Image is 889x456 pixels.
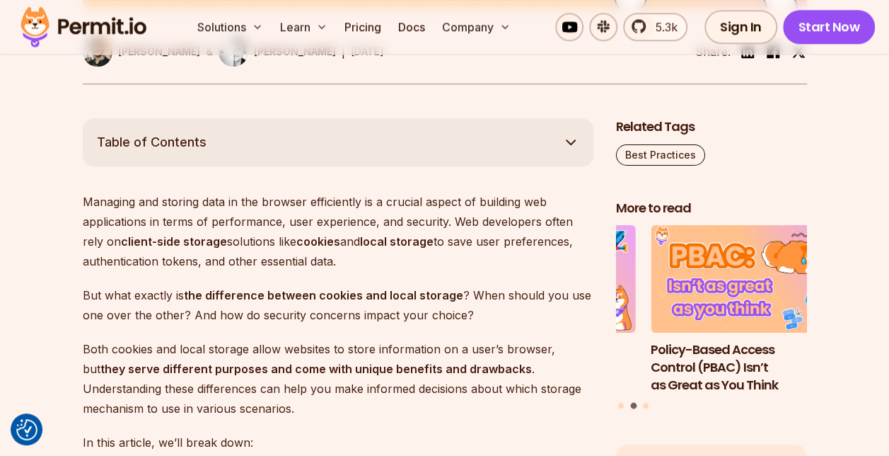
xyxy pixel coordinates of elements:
[97,132,207,152] span: Table of Contents
[296,234,340,249] strong: cookies
[445,225,636,394] li: 1 of 3
[651,225,842,394] li: 2 of 3
[83,118,593,166] button: Table of Contents
[616,144,705,166] a: Best Practices
[83,192,593,271] p: Managing and storing data in the browser efficiently is a crucial aspect of building web applicat...
[618,403,624,409] button: Go to slide 1
[651,225,842,333] img: Policy-Based Access Control (PBAC) Isn’t as Great as You Think
[651,225,842,394] a: Policy-Based Access Control (PBAC) Isn’t as Great as You ThinkPolicy-Based Access Control (PBAC) ...
[616,118,807,136] h2: Related Tags
[616,200,807,217] h2: More to read
[651,341,842,394] h3: Policy-Based Access Control (PBAC) Isn’t as Great as You Think
[704,10,777,44] a: Sign In
[83,339,593,418] p: Both cookies and local storage allow websites to store information on a user’s browser, but . Und...
[647,18,678,35] span: 5.3k
[16,419,37,440] img: Revisit consent button
[14,3,153,51] img: Permit logo
[192,13,269,41] button: Solutions
[360,234,434,249] strong: local storage
[16,419,37,440] button: Consent Preferences
[121,234,227,249] strong: client-side storage
[783,10,876,44] a: Start Now
[351,45,384,57] time: [DATE]
[643,403,649,409] button: Go to slide 3
[616,225,807,411] div: Posts
[393,13,431,41] a: Docs
[630,403,637,409] button: Go to slide 2
[339,13,387,41] a: Pricing
[83,285,593,325] p: But what exactly is ? When should you use one over the other? And how do security concerns impact...
[83,433,593,452] p: In this article, we’ll break down:
[436,13,516,41] button: Company
[100,362,532,376] strong: they serve different purposes and come with unique benefits and drawbacks
[184,288,463,302] strong: the difference between cookies and local storage
[445,341,636,394] h3: How to Use JWTs for Authorization: Best Practices and Common Mistakes
[623,13,687,41] a: 5.3k
[274,13,333,41] button: Learn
